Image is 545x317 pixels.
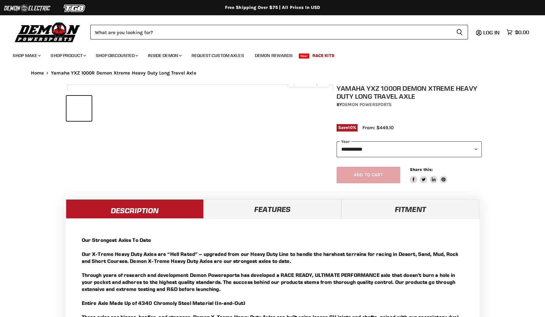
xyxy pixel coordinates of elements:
span: Save % [337,124,358,131]
a: Features [204,199,341,218]
a: Demon Powersports [342,102,392,107]
button: IMAGE thumbnail [66,96,92,121]
a: Shop Make [8,49,45,62]
span: Yamaha YXZ 1000R Demon Xtreme Heavy Duty Long Travel Axle [51,70,196,76]
span: 10 [348,125,353,130]
span: Share this: [410,167,433,172]
a: Race Kits [308,49,339,62]
a: Shop Discounted [91,49,142,62]
a: Request Custom Axles [187,49,249,62]
a: Description [66,199,204,218]
span: New! [299,53,310,59]
nav: Breadcrumbs [18,70,527,76]
a: $0.00 [503,28,532,37]
a: Home [31,70,44,76]
a: Demon Rewards [250,49,297,62]
h1: Yamaha YXZ 1000R Demon Xtreme Heavy Duty Long Travel Axle [337,84,482,100]
select: year [337,141,482,157]
img: Demon Powersports [13,21,82,43]
a: Log in [480,30,503,35]
ul: Main menu [8,46,528,62]
a: Inside Demon [143,49,185,62]
div: Free Shipping Over $75 | All Prices In USD [18,5,527,11]
a: Shop Product [46,49,90,62]
form: Product [90,25,468,39]
span: Click to expand [291,80,326,85]
img: Demon Electric Logo 2 [3,2,51,14]
aside: Share this: [410,167,448,184]
span: From: $449.10 [362,125,394,130]
span: Log in [483,29,500,36]
a: Fitment [341,199,479,218]
span: $0.00 [515,29,529,35]
button: Search [451,25,468,39]
img: TGB Logo 2 [51,2,99,14]
input: Search [90,25,451,39]
div: by [337,101,482,108]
